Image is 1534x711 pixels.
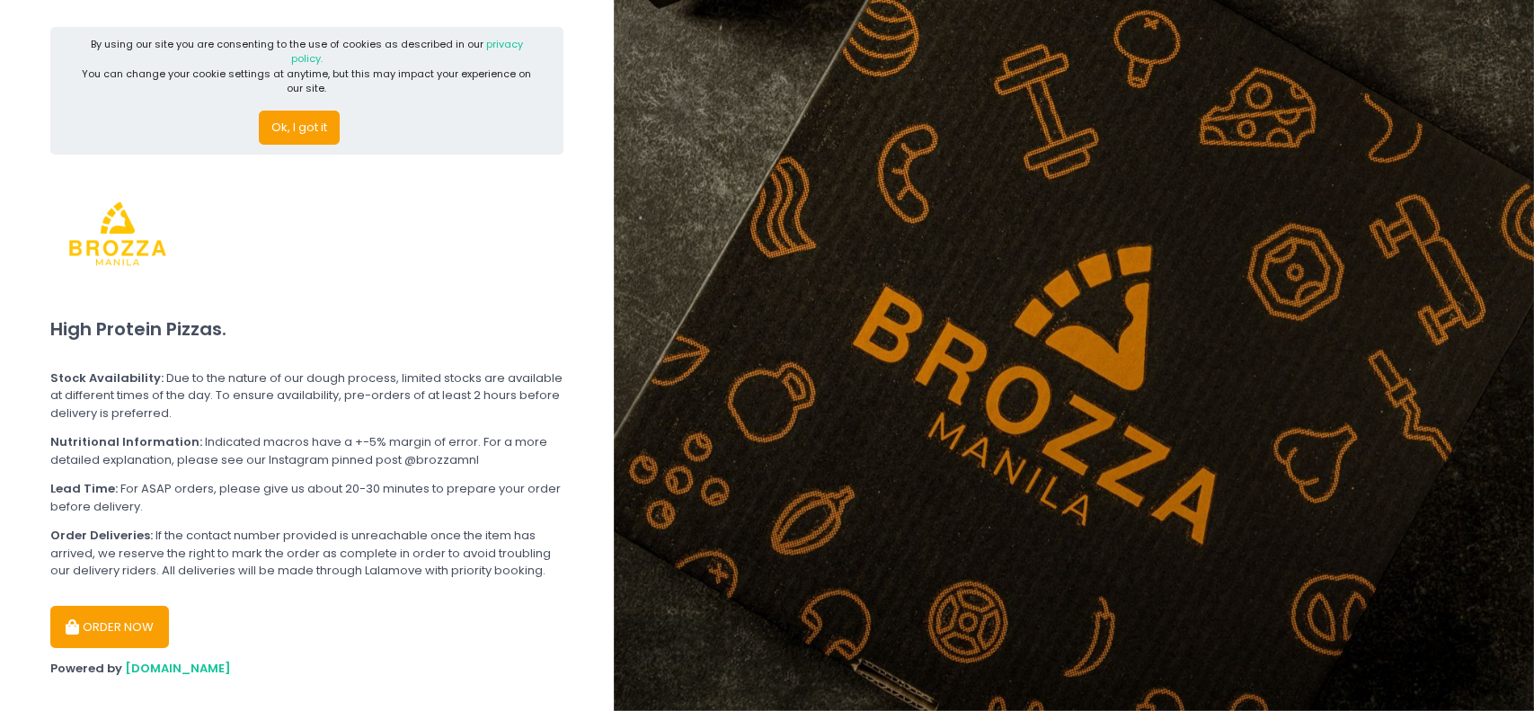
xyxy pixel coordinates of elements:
div: For ASAP orders, please give us about 20-30 minutes to prepare your order before delivery. [50,480,563,515]
div: Indicated macros have a +-5% margin of error. For a more detailed explanation, please see our Ins... [50,433,563,468]
b: Nutritional Information: [50,433,202,450]
div: Powered by [50,660,563,678]
button: Ok, I got it [259,111,340,145]
a: [DOMAIN_NAME] [125,660,231,677]
button: ORDER NOW [50,606,169,649]
img: Brozza Manila [50,166,185,301]
b: Stock Availability: [50,369,164,387]
a: privacy policy. [291,37,523,67]
b: Order Deliveries: [50,527,153,544]
b: Lead Time: [50,480,118,497]
div: If the contact number provided is unreachable once the item has arrived, we reserve the right to ... [50,527,563,580]
div: High Protein Pizzas. [50,301,563,358]
div: Due to the nature of our dough process, limited stocks are available at different times of the da... [50,369,563,422]
div: By using our site you are consenting to the use of cookies as described in our You can change you... [81,37,534,96]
